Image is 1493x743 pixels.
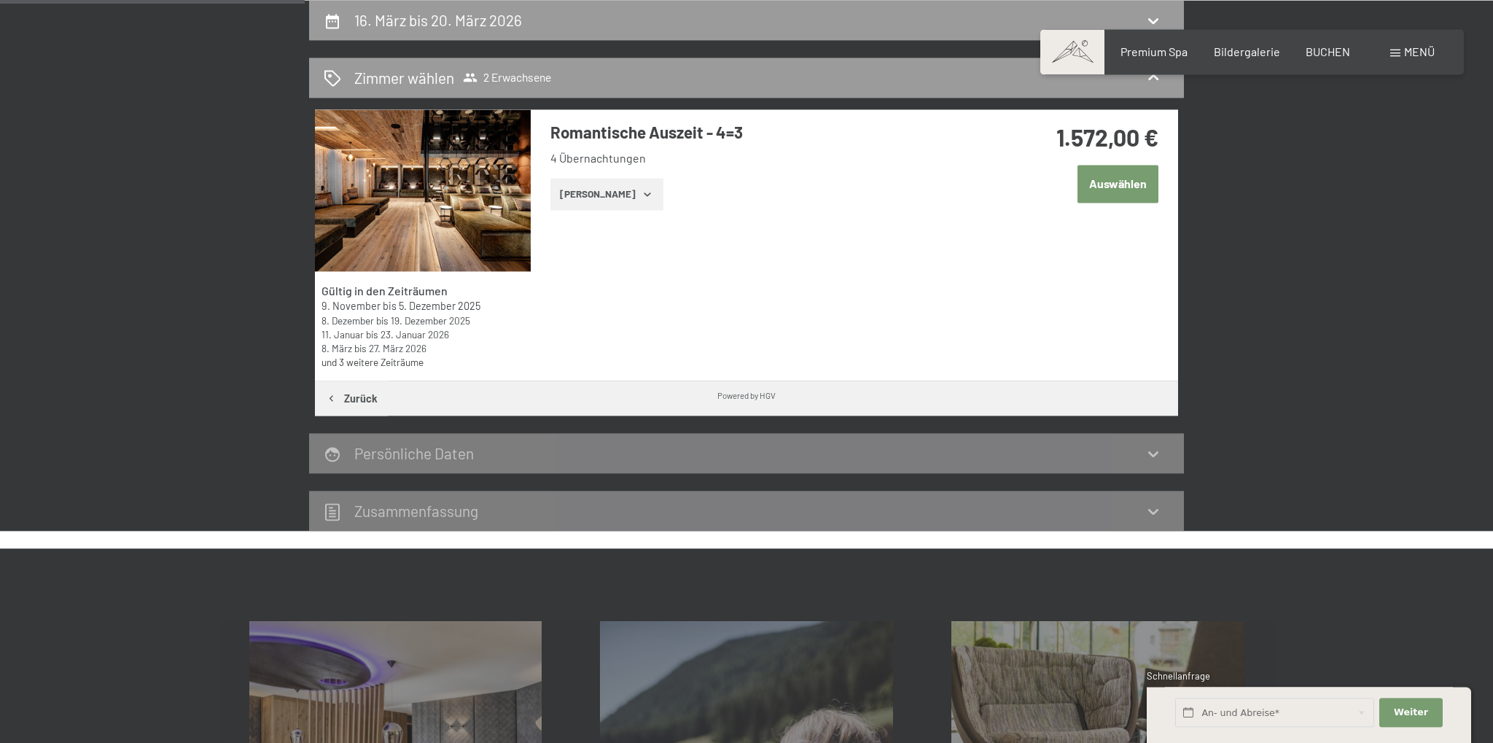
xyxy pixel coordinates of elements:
[381,328,449,341] time: 23.01.2026
[321,299,524,314] div: bis
[1147,670,1210,682] span: Schnellanfrage
[321,342,352,354] time: 08.03.2026
[550,121,984,144] h3: Romantische Auszeit - 4=3
[1214,44,1280,58] a: Bildergalerie
[315,109,531,271] img: mss_renderimg.php
[463,70,551,85] span: 2 Erwachsene
[1306,44,1350,58] a: BUCHEN
[354,11,522,29] h2: 16. März bis 20. März 2026
[717,389,776,401] div: Powered by HGV
[1056,123,1158,151] strong: 1.572,00 €
[1394,706,1428,719] span: Weiter
[354,444,474,462] h2: Persönliche Daten
[321,300,381,312] time: 09.11.2025
[391,314,470,327] time: 19.12.2025
[321,328,364,341] time: 11.01.2026
[321,341,524,355] div: bis
[321,284,448,297] strong: Gültig in den Zeiträumen
[354,502,478,520] h2: Zusammen­fassung
[1077,165,1158,202] button: Auswählen
[321,314,524,327] div: bis
[315,381,388,416] button: Zurück
[1379,698,1442,728] button: Weiter
[369,342,426,354] time: 27.03.2026
[399,300,480,312] time: 05.12.2025
[1404,44,1435,58] span: Menü
[354,67,454,88] h2: Zimmer wählen
[550,150,984,166] li: 4 Übernachtungen
[321,314,374,327] time: 08.12.2025
[321,356,424,368] a: und 3 weitere Zeiträume
[1120,44,1188,58] a: Premium Spa
[550,178,663,210] button: [PERSON_NAME]
[321,327,524,341] div: bis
